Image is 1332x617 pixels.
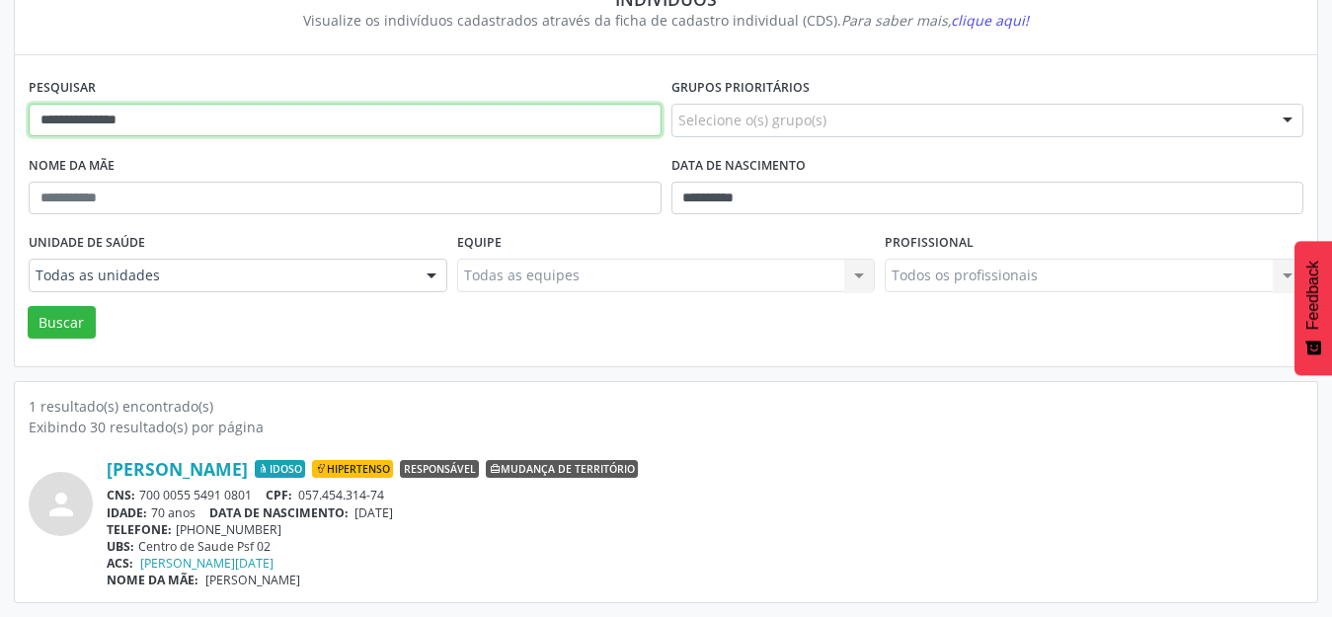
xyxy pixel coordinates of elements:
[42,10,1290,31] div: Visualize os indivíduos cadastrados através da ficha de cadastro individual (CDS).
[841,11,1029,30] i: Para saber mais,
[140,555,274,572] a: [PERSON_NAME][DATE]
[107,572,198,588] span: NOME DA MÃE:
[29,417,1303,437] div: Exibindo 30 resultado(s) por página
[107,538,1303,555] div: Centro de Saude Psf 02
[107,504,1303,521] div: 70 anos
[312,460,393,478] span: Hipertenso
[671,151,806,182] label: Data de nascimento
[1304,261,1322,330] span: Feedback
[486,460,638,478] span: Mudança de território
[29,228,145,259] label: Unidade de saúde
[28,306,96,340] button: Buscar
[43,487,79,522] i: person
[107,458,248,480] a: [PERSON_NAME]
[266,487,292,503] span: CPF:
[354,504,393,521] span: [DATE]
[400,460,479,478] span: Responsável
[951,11,1029,30] span: clique aqui!
[885,228,974,259] label: Profissional
[255,460,305,478] span: Idoso
[107,521,1303,538] div: [PHONE_NUMBER]
[29,73,96,104] label: Pesquisar
[1294,241,1332,375] button: Feedback - Mostrar pesquisa
[107,555,133,572] span: ACS:
[107,487,1303,503] div: 700 0055 5491 0801
[36,266,407,285] span: Todas as unidades
[671,73,810,104] label: Grupos prioritários
[107,538,134,555] span: UBS:
[298,487,384,503] span: 057.454.314-74
[29,151,115,182] label: Nome da mãe
[107,487,135,503] span: CNS:
[209,504,349,521] span: DATA DE NASCIMENTO:
[29,396,1303,417] div: 1 resultado(s) encontrado(s)
[107,504,147,521] span: IDADE:
[678,110,826,130] span: Selecione o(s) grupo(s)
[205,572,300,588] span: [PERSON_NAME]
[107,521,172,538] span: TELEFONE:
[457,228,502,259] label: Equipe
